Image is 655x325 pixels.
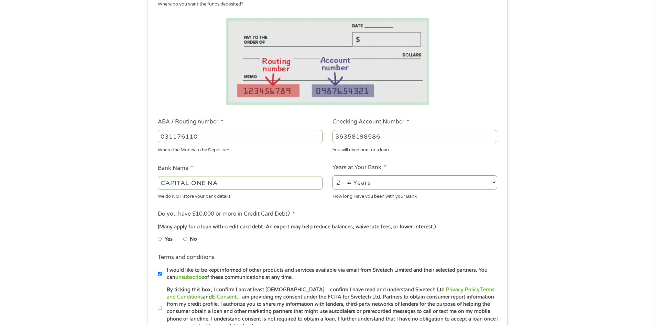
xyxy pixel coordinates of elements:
[158,130,323,143] input: 263177916
[165,236,173,243] label: Yes
[158,191,323,200] div: We do NOT store your bank details!
[162,267,499,281] label: I would like to be kept informed of other products and services available via email from Sivetech...
[332,164,386,171] label: Years at Your Bank
[446,287,479,293] a: Privacy Policy
[158,165,193,172] label: Bank Name
[167,287,494,300] a: Terms and Conditions
[190,236,197,243] label: No
[158,210,295,218] label: Do you have $10,000 or more in Credit Card Debt?
[175,274,204,280] a: unsubscribe
[332,191,497,200] div: How long Have you been with your Bank
[158,118,223,126] label: ABA / Routing number
[332,118,409,126] label: Checking Account Number
[158,144,323,154] div: Where the Money to be Deposited
[212,294,237,300] a: E-Consent
[158,1,492,8] div: Where do you want the funds deposited?
[332,130,497,143] input: 345634636
[332,144,497,154] div: You will need one for a loan.
[158,254,215,261] label: Terms and conditions
[158,223,497,231] div: (Many apply for a loan with credit card debt. An expert may help reduce balances, waive late fees...
[226,18,429,105] img: Routing number location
